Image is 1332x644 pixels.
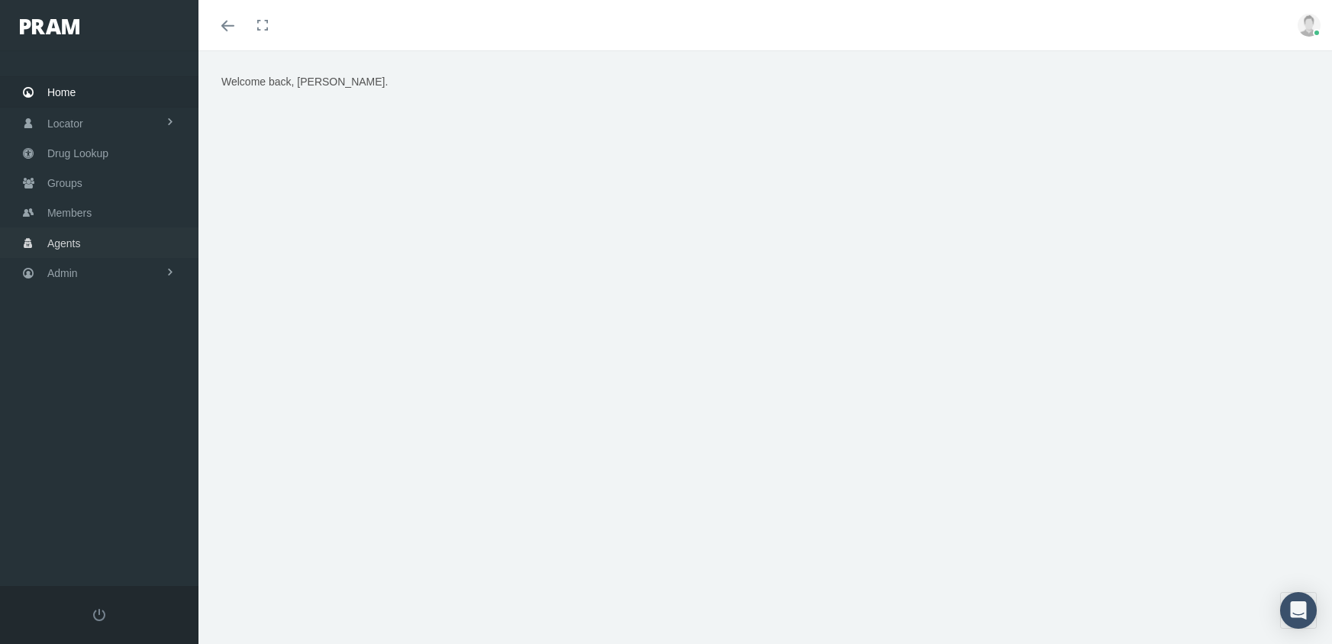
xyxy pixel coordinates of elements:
[20,19,79,34] img: PRAM_20_x_78.png
[47,259,78,288] span: Admin
[47,229,81,258] span: Agents
[47,139,108,168] span: Drug Lookup
[221,76,388,88] span: Welcome back, [PERSON_NAME].
[1280,592,1317,629] div: Open Intercom Messenger
[47,198,92,227] span: Members
[47,109,83,138] span: Locator
[1298,14,1321,37] img: user-placeholder.jpg
[47,78,76,107] span: Home
[47,169,82,198] span: Groups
